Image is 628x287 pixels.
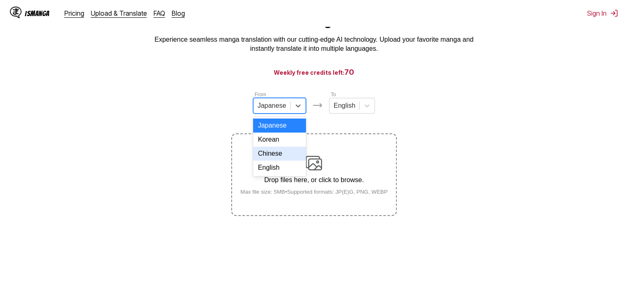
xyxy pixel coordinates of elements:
[234,176,394,184] p: Drop files here, or click to browse.
[344,68,354,76] span: 70
[587,9,618,17] button: Sign In
[91,9,147,17] a: Upload & Translate
[255,92,266,97] label: From
[234,189,394,195] small: Max file size: 5MB • Supported formats: JP(E)G, PNG, WEBP
[20,67,608,77] h3: Weekly free credits left:
[253,119,306,133] div: Japanese
[313,100,322,110] img: Languages icon
[172,9,185,17] a: Blog
[331,92,336,97] label: To
[10,7,21,18] img: IsManga Logo
[253,133,306,147] div: Korean
[253,161,306,175] div: English
[253,147,306,161] div: Chinese
[149,35,479,54] p: Experience seamless manga translation with our cutting-edge AI technology. Upload your favorite m...
[25,9,50,17] div: IsManga
[64,9,84,17] a: Pricing
[154,9,165,17] a: FAQ
[10,7,64,20] a: IsManga LogoIsManga
[610,9,618,17] img: Sign out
